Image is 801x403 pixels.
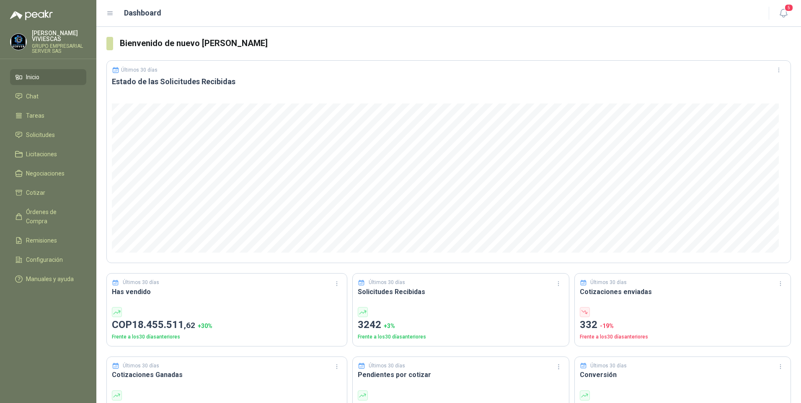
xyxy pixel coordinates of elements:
[10,232,86,248] a: Remisiones
[112,317,342,333] p: COP
[198,323,212,329] span: + 30 %
[369,279,405,287] p: Últimos 30 días
[112,287,342,297] h3: Has vendido
[26,150,57,159] span: Licitaciones
[124,7,161,19] h1: Dashboard
[580,287,786,297] h3: Cotizaciones enviadas
[26,169,65,178] span: Negociaciones
[26,207,78,226] span: Órdenes de Compra
[10,69,86,85] a: Inicio
[590,279,627,287] p: Últimos 30 días
[784,4,793,12] span: 5
[10,10,53,20] img: Logo peakr
[10,271,86,287] a: Manuales y ayuda
[10,252,86,268] a: Configuración
[132,319,195,331] span: 18.455.511
[580,317,786,333] p: 332
[26,236,57,245] span: Remisiones
[10,165,86,181] a: Negociaciones
[26,255,63,264] span: Configuración
[26,92,39,101] span: Chat
[26,72,39,82] span: Inicio
[358,369,564,380] h3: Pendientes por cotizar
[10,34,26,50] img: Company Logo
[123,279,159,287] p: Últimos 30 días
[120,37,791,50] h3: Bienvenido de nuevo [PERSON_NAME]
[358,333,564,341] p: Frente a los 30 días anteriores
[112,77,785,87] h3: Estado de las Solicitudes Recibidas
[384,323,395,329] span: + 3 %
[10,108,86,124] a: Tareas
[10,88,86,104] a: Chat
[580,369,786,380] h3: Conversión
[600,323,614,329] span: -19 %
[26,111,44,120] span: Tareas
[580,333,786,341] p: Frente a los 30 días anteriores
[121,67,158,73] p: Últimos 30 días
[776,6,791,21] button: 5
[358,287,564,297] h3: Solicitudes Recibidas
[123,362,159,370] p: Últimos 30 días
[32,30,86,42] p: [PERSON_NAME] VIVIESCAS
[32,44,86,54] p: GRUPO EMPRESARIAL SERVER SAS
[10,185,86,201] a: Cotizar
[184,320,195,330] span: ,62
[10,204,86,229] a: Órdenes de Compra
[26,130,55,139] span: Solicitudes
[112,369,342,380] h3: Cotizaciones Ganadas
[358,317,564,333] p: 3242
[10,146,86,162] a: Licitaciones
[590,362,627,370] p: Últimos 30 días
[369,362,405,370] p: Últimos 30 días
[112,333,342,341] p: Frente a los 30 días anteriores
[26,188,45,197] span: Cotizar
[26,274,74,284] span: Manuales y ayuda
[10,127,86,143] a: Solicitudes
